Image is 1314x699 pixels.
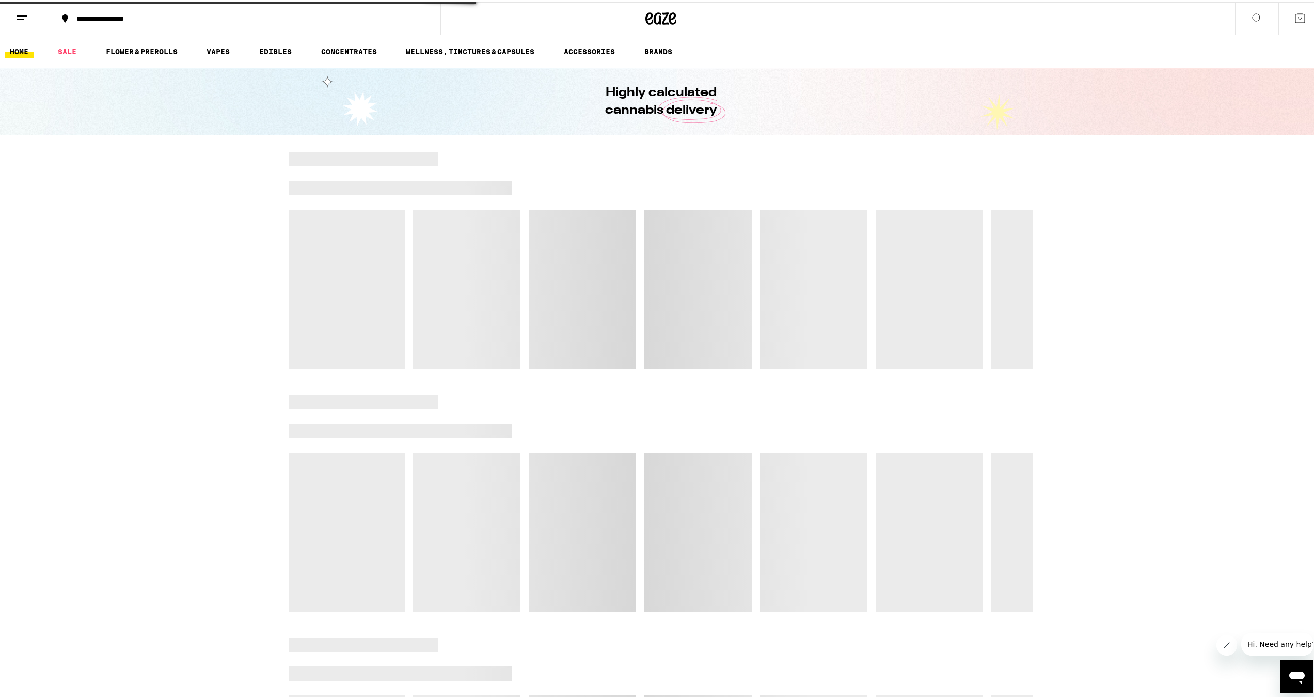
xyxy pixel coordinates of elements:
[5,43,34,56] a: HOME
[254,43,297,56] a: EDIBLES
[201,43,235,56] a: VAPES
[559,43,620,56] a: ACCESSORIES
[576,82,746,117] h1: Highly calculated cannabis delivery
[639,43,677,56] a: BRANDS
[1241,631,1313,654] iframe: Message from company
[1216,633,1237,654] iframe: Close message
[1280,658,1313,691] iframe: Button to launch messaging window
[316,43,382,56] a: CONCENTRATES
[101,43,183,56] a: FLOWER & PREROLLS
[401,43,540,56] a: WELLNESS, TINCTURES & CAPSULES
[53,43,82,56] a: SALE
[6,7,74,15] span: Hi. Need any help?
